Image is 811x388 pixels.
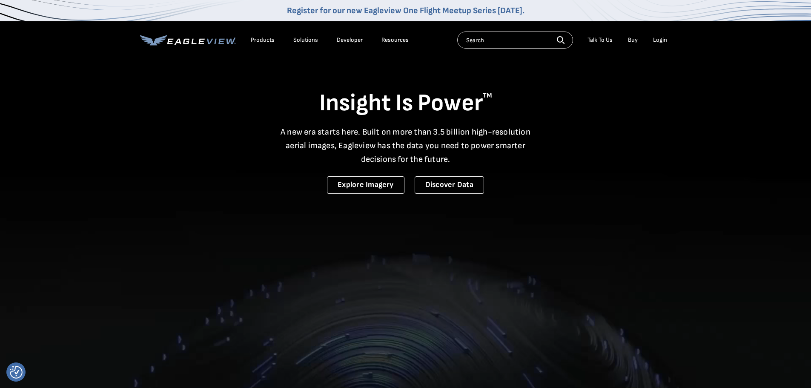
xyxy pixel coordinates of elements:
[251,36,275,44] div: Products
[653,36,667,44] div: Login
[381,36,409,44] div: Resources
[587,36,613,44] div: Talk To Us
[10,366,23,379] img: Revisit consent button
[10,366,23,379] button: Consent Preferences
[483,92,492,100] sup: TM
[415,176,484,194] a: Discover Data
[140,89,671,118] h1: Insight Is Power
[275,125,536,166] p: A new era starts here. Built on more than 3.5 billion high-resolution aerial images, Eagleview ha...
[287,6,524,16] a: Register for our new Eagleview One Flight Meetup Series [DATE].
[628,36,638,44] a: Buy
[337,36,363,44] a: Developer
[293,36,318,44] div: Solutions
[327,176,404,194] a: Explore Imagery
[457,32,573,49] input: Search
